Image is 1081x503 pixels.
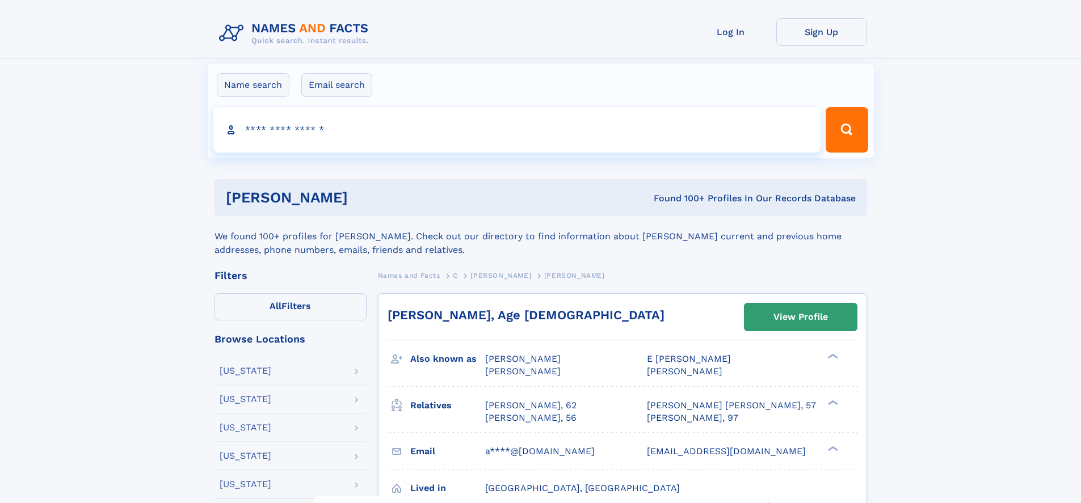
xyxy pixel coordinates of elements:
h3: Lived in [410,479,485,498]
div: We found 100+ profiles for [PERSON_NAME]. Check out our directory to find information about [PERS... [214,216,867,257]
div: [US_STATE] [220,480,271,489]
a: [PERSON_NAME], 56 [485,412,577,424]
div: View Profile [773,304,828,330]
div: [US_STATE] [220,366,271,375]
div: ❯ [825,353,839,360]
span: [GEOGRAPHIC_DATA], [GEOGRAPHIC_DATA] [485,483,680,493]
a: [PERSON_NAME] [PERSON_NAME], 57 [647,399,816,412]
div: Found 100+ Profiles In Our Records Database [500,192,856,205]
div: [US_STATE] [220,451,271,460]
h3: Email [410,442,485,461]
a: [PERSON_NAME], 97 [647,412,738,424]
div: [US_STATE] [220,395,271,404]
a: [PERSON_NAME] [470,268,531,282]
label: Filters [214,293,367,320]
h1: [PERSON_NAME] [226,191,501,205]
a: [PERSON_NAME], Age [DEMOGRAPHIC_DATA] [388,308,664,322]
label: Name search [217,73,289,97]
input: search input [213,107,821,153]
span: [PERSON_NAME] [470,272,531,280]
div: [US_STATE] [220,423,271,432]
img: Logo Names and Facts [214,18,378,49]
a: Sign Up [776,18,867,46]
span: [PERSON_NAME] [485,366,561,377]
div: ❯ [825,399,839,406]
span: [PERSON_NAME] [485,353,561,364]
a: Log In [685,18,776,46]
button: Search Button [826,107,868,153]
a: [PERSON_NAME], 62 [485,399,577,412]
div: Browse Locations [214,334,367,344]
span: E [PERSON_NAME] [647,353,731,364]
div: ❯ [825,445,839,452]
div: Filters [214,270,367,281]
span: All [270,301,281,311]
span: [PERSON_NAME] [647,366,722,377]
h3: Also known as [410,349,485,369]
span: [PERSON_NAME] [544,272,605,280]
h3: Relatives [410,396,485,415]
span: [EMAIL_ADDRESS][DOMAIN_NAME] [647,446,806,456]
a: C [453,268,458,282]
span: C [453,272,458,280]
label: Email search [301,73,372,97]
a: Names and Facts [378,268,440,282]
a: View Profile [744,303,857,331]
